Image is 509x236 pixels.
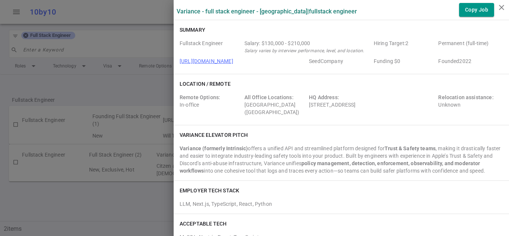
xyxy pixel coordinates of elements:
[180,201,272,207] span: LLM, Next.js, TypeScript, React, Python
[180,58,233,64] a: [URL][DOMAIN_NAME]
[374,40,436,54] span: Hiring Target
[180,80,231,88] h6: Location / Remote
[244,48,364,53] i: Salary varies by interview performance, level, and location.
[180,145,503,174] div: offers a unified API and streamlined platform designed for , making it drastically faster and eas...
[180,145,248,151] strong: Variance (formerly Intrinsic)
[385,145,436,151] strong: Trust & Safety teams
[438,57,500,65] span: Employer Founded
[309,94,435,116] div: [STREET_ADDRESS]
[374,57,436,65] span: Employer Founding
[438,40,500,54] span: Job Type
[244,94,306,116] div: [GEOGRAPHIC_DATA] ([GEOGRAPHIC_DATA])
[244,94,294,100] span: All Office Locations:
[309,57,371,65] span: Employer Stage e.g. Series A
[177,8,357,15] label: Variance - Full Stack Engineer - [GEOGRAPHIC_DATA] | Fullstack Engineer
[497,3,506,12] i: close
[244,40,371,47] div: Salary Range
[180,94,241,116] div: In-office
[180,160,480,174] strong: policy management, detection, enforcement, observability, and moderator workflows
[438,94,500,116] div: Unknown
[180,94,220,100] span: Remote Options:
[180,57,306,65] span: Company URL
[180,131,248,139] h6: Variance elevator pitch
[180,187,239,194] h6: EMPLOYER TECH STACK
[180,220,227,227] h6: ACCEPTABLE TECH
[459,3,494,17] button: Copy Job
[438,94,493,100] span: Relocation assistance:
[180,26,205,34] h6: Summary
[180,40,241,54] span: Roles
[309,94,339,100] span: HQ Address:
